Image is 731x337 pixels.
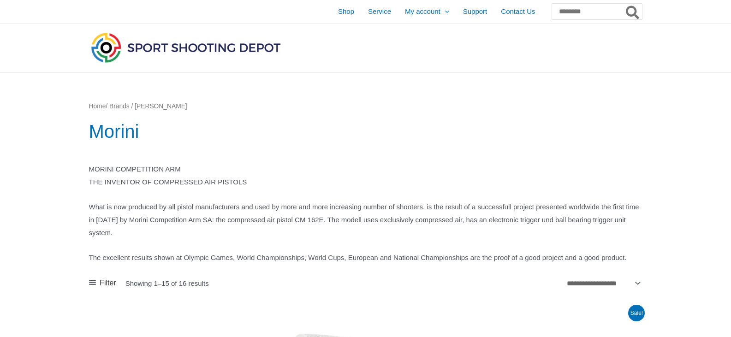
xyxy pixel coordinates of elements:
[89,276,116,290] a: Filter
[125,280,209,287] p: Showing 1–15 of 16 results
[624,4,642,19] button: Search
[89,163,642,189] p: MORINI COMPETITION ARM THE INVENTOR OF COMPRESSED AIR PISTOLS
[89,103,106,110] a: Home
[89,30,283,65] img: Sport Shooting Depot
[100,276,116,290] span: Filter
[628,305,645,321] span: Sale!
[89,251,642,264] p: The excellent results shown at Olympic Games, World Championships, World Cups, European and Natio...
[89,118,642,144] h1: Morini
[89,201,642,239] p: What is now produced by all pistol manufacturers and used by more and more increasing number of s...
[564,276,642,290] select: Shop order
[89,101,642,112] nav: Breadcrumb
